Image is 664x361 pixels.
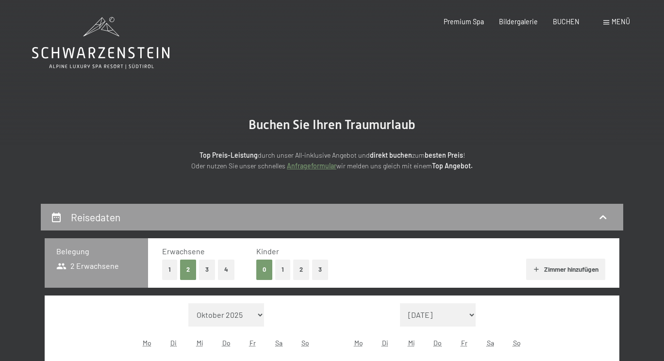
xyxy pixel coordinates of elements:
[312,260,328,279] button: 3
[71,211,120,223] h2: Reisedaten
[143,339,151,347] abbr: Montag
[222,339,231,347] abbr: Donnerstag
[301,339,309,347] abbr: Sonntag
[487,339,494,347] abbr: Samstag
[256,246,279,256] span: Kinder
[444,17,484,26] a: Premium Spa
[56,261,119,271] span: 2 Erwachsene
[256,260,272,279] button: 0
[218,260,234,279] button: 4
[199,151,258,159] strong: Top Preis-Leistung
[275,260,290,279] button: 1
[513,339,521,347] abbr: Sonntag
[162,260,177,279] button: 1
[433,339,442,347] abbr: Donnerstag
[56,246,136,257] h3: Belegung
[354,339,363,347] abbr: Montag
[382,339,388,347] abbr: Dienstag
[461,339,467,347] abbr: Freitag
[249,339,256,347] abbr: Freitag
[553,17,580,26] a: BUCHEN
[170,339,177,347] abbr: Dienstag
[293,260,309,279] button: 2
[370,151,412,159] strong: direkt buchen
[199,260,215,279] button: 3
[118,150,546,172] p: durch unser All-inklusive Angebot und zum ! Oder nutzen Sie unser schnelles wir melden uns gleich...
[432,162,473,170] strong: Top Angebot.
[249,117,415,132] span: Buchen Sie Ihren Traumurlaub
[526,259,605,280] button: Zimmer hinzufügen
[425,151,463,159] strong: besten Preis
[408,339,415,347] abbr: Mittwoch
[180,260,196,279] button: 2
[275,339,282,347] abbr: Samstag
[499,17,538,26] a: Bildergalerie
[197,339,203,347] abbr: Mittwoch
[162,246,205,256] span: Erwachsene
[287,162,336,170] a: Anfrageformular
[612,17,630,26] span: Menü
